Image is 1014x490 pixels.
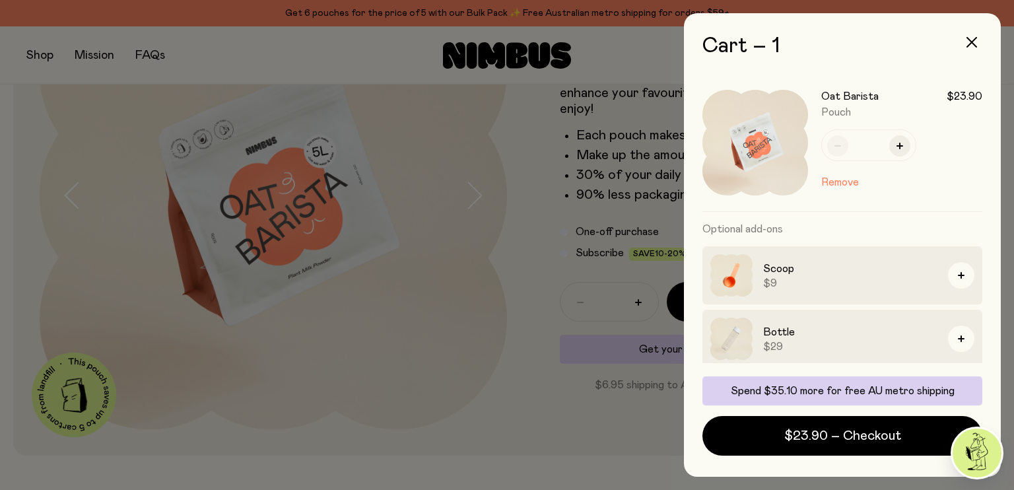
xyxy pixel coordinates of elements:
button: $23.90 – Checkout [702,416,982,456]
h2: Cart – 1 [702,34,982,58]
h3: Oat Barista [821,90,879,103]
span: $9 [763,277,937,290]
button: Remove [821,174,859,190]
img: agent [953,429,1001,477]
span: $23.90 – Checkout [784,427,901,445]
span: $29 [763,340,937,353]
h3: Bottle [763,324,937,340]
span: Pouch [821,107,851,118]
h3: Optional add-ons [702,212,982,246]
span: $23.90 [947,90,982,103]
h3: Scoop [763,261,937,277]
p: Spend $35.10 more for free AU metro shipping [710,384,974,398]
